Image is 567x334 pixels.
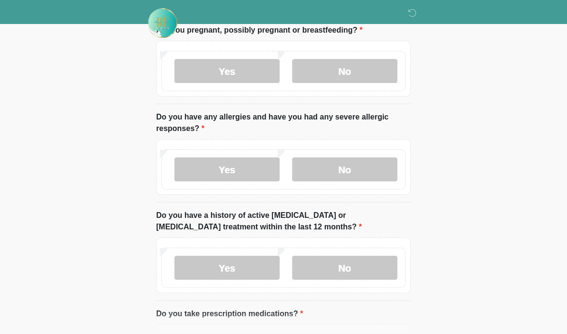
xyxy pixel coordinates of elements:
[156,210,411,233] label: Do you have a history of active [MEDICAL_DATA] or [MEDICAL_DATA] treatment within the last 12 mon...
[292,157,397,181] label: No
[174,256,280,280] label: Yes
[174,59,280,83] label: Yes
[292,256,397,280] label: No
[156,111,411,134] label: Do you have any allergies and have you had any severe allergic responses?
[292,59,397,83] label: No
[147,7,178,39] img: Rehydrate Aesthetics & Wellness Logo
[156,308,303,320] label: Do you take prescription medications?
[174,157,280,181] label: Yes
